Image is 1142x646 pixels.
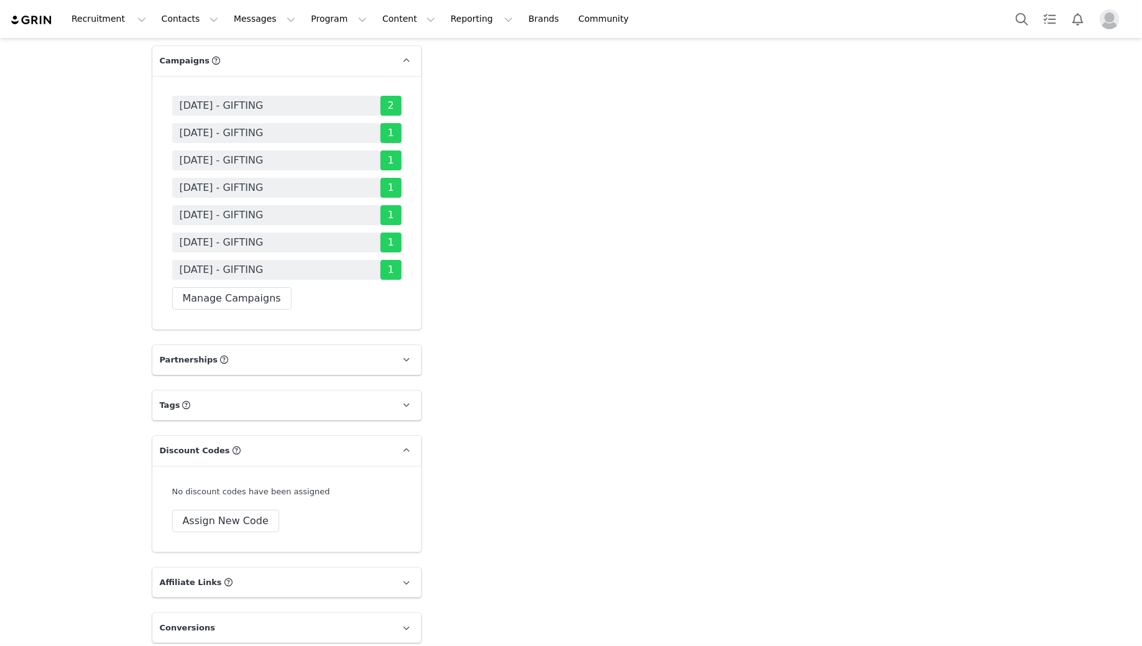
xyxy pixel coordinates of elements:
[180,235,264,250] span: [DATE] - GIFTING
[443,5,520,33] button: Reporting
[160,622,216,634] span: Conversions
[180,208,264,223] span: [DATE] - GIFTING
[172,486,402,498] div: No discount codes have been assigned
[380,260,402,280] span: 1
[571,5,642,33] a: Community
[1092,9,1132,29] button: Profile
[226,5,303,33] button: Messages
[64,5,154,33] button: Recruitment
[160,55,210,67] span: Campaigns
[172,510,279,532] button: Assign New Code
[380,123,402,143] span: 1
[375,5,443,33] button: Content
[10,14,53,26] img: grin logo
[1036,5,1064,33] a: Tasks
[180,98,264,113] span: [DATE] - GIFTING
[303,5,374,33] button: Program
[380,96,402,116] span: 2
[380,205,402,225] span: 1
[380,150,402,170] span: 1
[1008,5,1036,33] button: Search
[1064,5,1092,33] button: Notifications
[160,445,230,457] span: Discount Codes
[180,180,264,195] span: [DATE] - GIFTING
[172,287,292,310] button: Manage Campaigns
[154,5,226,33] button: Contacts
[180,153,264,168] span: [DATE] - GIFTING
[521,5,570,33] a: Brands
[160,576,222,589] span: Affiliate Links
[380,178,402,198] span: 1
[180,126,264,141] span: [DATE] - GIFTING
[180,262,264,277] span: [DATE] - GIFTING
[10,10,510,24] body: Rich Text Area. Press ALT-0 for help.
[380,233,402,252] span: 1
[160,399,180,412] span: Tags
[160,354,218,366] span: Partnerships
[1100,9,1120,29] img: placeholder-profile.jpg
